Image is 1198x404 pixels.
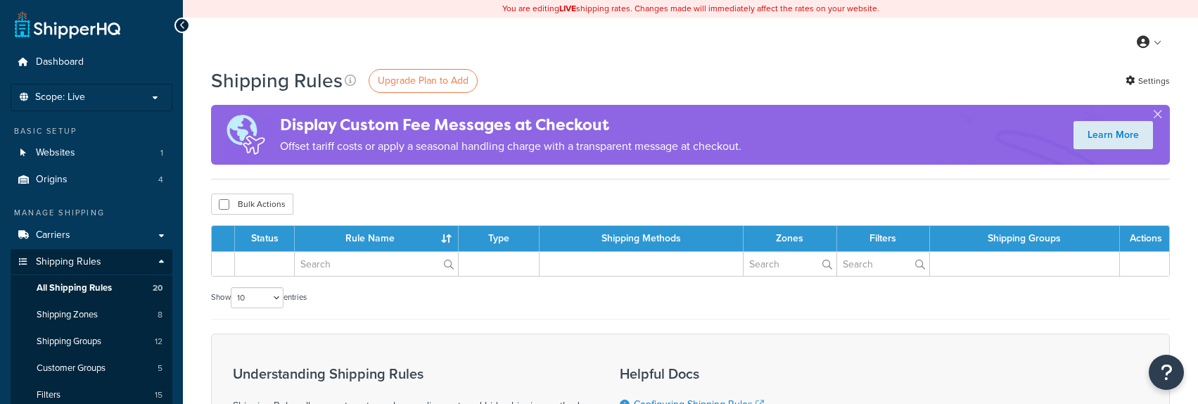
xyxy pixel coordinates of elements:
[378,73,469,88] span: Upgrade Plan to Add
[11,167,172,193] a: Origins 4
[37,309,98,321] span: Shipping Zones
[11,355,172,381] a: Customer Groups 5
[1126,71,1170,91] a: Settings
[11,355,172,381] li: Customer Groups
[11,275,172,301] li: All Shipping Rules
[155,389,163,401] span: 15
[11,329,172,355] li: Shipping Groups
[158,362,163,374] span: 5
[1120,226,1169,251] th: Actions
[11,302,172,328] li: Shipping Zones
[837,226,930,251] th: Filters
[280,113,741,137] h4: Display Custom Fee Messages at Checkout
[211,287,307,308] label: Show entries
[155,336,163,348] span: 12
[160,147,163,159] span: 1
[11,167,172,193] li: Origins
[11,302,172,328] a: Shipping Zones 8
[233,366,585,381] h3: Understanding Shipping Rules
[158,309,163,321] span: 8
[36,256,101,268] span: Shipping Rules
[540,226,743,251] th: Shipping Methods
[158,174,163,186] span: 4
[459,226,540,251] th: Type
[559,2,576,15] b: LIVE
[11,222,172,248] a: Carriers
[35,91,85,103] span: Scope: Live
[153,282,163,294] span: 20
[1149,355,1184,390] button: Open Resource Center
[295,252,458,276] input: Search
[36,147,75,159] span: Websites
[235,226,295,251] th: Status
[837,252,929,276] input: Search
[744,252,836,276] input: Search
[620,366,850,381] h3: Helpful Docs
[11,125,172,137] div: Basic Setup
[37,362,106,374] span: Customer Groups
[11,140,172,166] a: Websites 1
[369,69,478,93] a: Upgrade Plan to Add
[744,226,837,251] th: Zones
[11,49,172,75] a: Dashboard
[1073,121,1153,149] a: Learn More
[211,67,343,94] h1: Shipping Rules
[211,105,280,165] img: duties-banner-06bc72dcb5fe05cb3f9472aba00be2ae8eb53ab6f0d8bb03d382ba314ac3c341.png
[231,287,283,308] select: Showentries
[280,137,741,156] p: Offset tariff costs or apply a seasonal handling charge with a transparent message at checkout.
[11,207,172,219] div: Manage Shipping
[11,329,172,355] a: Shipping Groups 12
[15,11,120,39] a: ShipperHQ Home
[37,282,112,294] span: All Shipping Rules
[11,249,172,275] a: Shipping Rules
[211,194,293,215] button: Bulk Actions
[36,174,68,186] span: Origins
[11,140,172,166] li: Websites
[11,275,172,301] a: All Shipping Rules 20
[37,336,101,348] span: Shipping Groups
[930,226,1120,251] th: Shipping Groups
[37,389,60,401] span: Filters
[36,229,70,241] span: Carriers
[36,56,84,68] span: Dashboard
[295,226,459,251] th: Rule Name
